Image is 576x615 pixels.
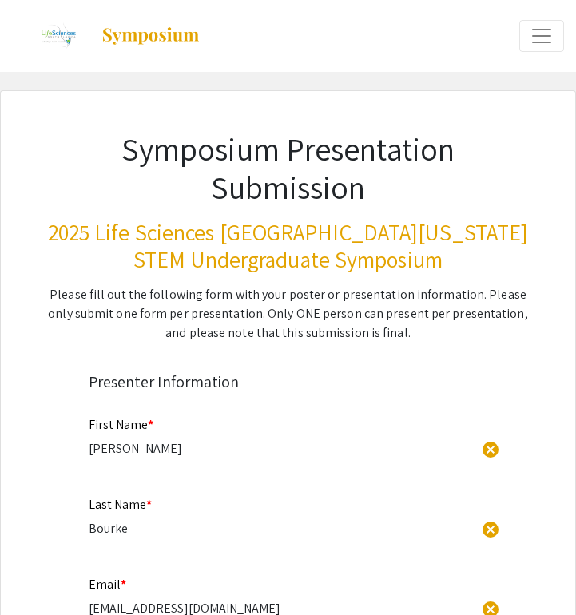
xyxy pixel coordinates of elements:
mat-label: First Name [89,416,153,433]
span: cancel [481,520,500,539]
img: Symposium by ForagerOne [101,26,201,46]
button: Clear [475,433,506,465]
a: 2025 Life Sciences South Florida STEM Undergraduate Symposium [12,16,201,56]
iframe: Chat [12,543,68,603]
h1: Symposium Presentation Submission [47,129,530,206]
input: Type Here [89,440,475,457]
mat-label: Email [89,576,126,593]
button: Clear [475,512,506,544]
button: Expand or Collapse Menu [519,20,564,52]
img: 2025 Life Sciences South Florida STEM Undergraduate Symposium [31,16,85,56]
mat-label: Last Name [89,496,152,513]
span: cancel [481,440,500,459]
input: Type Here [89,520,475,537]
div: Presenter Information [89,370,488,394]
h3: 2025 Life Sciences [GEOGRAPHIC_DATA][US_STATE] STEM Undergraduate Symposium [47,219,530,272]
div: Please fill out the following form with your poster or presentation information. Please only subm... [47,285,530,343]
